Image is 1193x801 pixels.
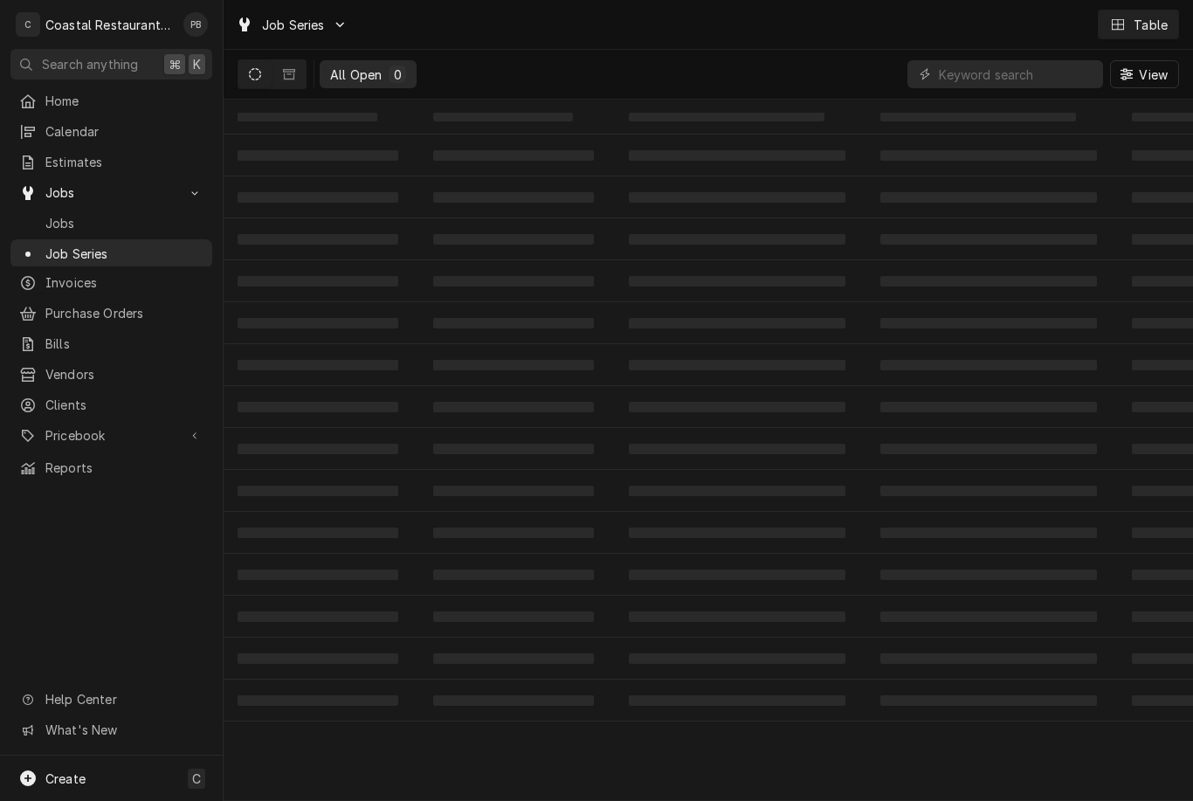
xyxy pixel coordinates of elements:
[192,770,201,788] span: C
[880,276,1097,287] span: ‌
[629,113,824,121] span: ‌
[629,318,845,328] span: ‌
[45,396,203,414] span: Clients
[238,234,398,245] span: ‌
[433,695,594,706] span: ‌
[10,178,212,207] a: Go to Jobs
[10,299,212,328] a: Purchase Orders
[45,365,203,383] span: Vendors
[224,100,1193,801] table: All Open Job Series List Loading
[939,60,1094,88] input: Keyword search
[433,570,594,580] span: ‌
[880,695,1097,706] span: ‌
[238,570,398,580] span: ‌
[433,150,594,161] span: ‌
[183,12,208,37] div: Phill Blush's Avatar
[45,426,177,445] span: Pricebook
[880,570,1097,580] span: ‌
[262,16,325,34] span: Job Series
[238,695,398,706] span: ‌
[880,113,1076,121] span: ‌
[10,685,212,714] a: Go to Help Center
[10,329,212,358] a: Bills
[229,10,355,39] a: Go to Job Series
[16,12,40,37] div: C
[880,150,1097,161] span: ‌
[45,92,203,110] span: Home
[433,653,594,664] span: ‌
[45,153,203,171] span: Estimates
[45,459,203,477] span: Reports
[433,276,594,287] span: ‌
[45,771,86,786] span: Create
[10,209,212,238] a: Jobs
[45,214,203,232] span: Jobs
[629,444,845,454] span: ‌
[45,690,202,708] span: Help Center
[880,444,1097,454] span: ‌
[238,611,398,622] span: ‌
[10,86,212,115] a: Home
[238,486,398,496] span: ‌
[433,611,594,622] span: ‌
[10,239,212,268] a: Job Series
[10,453,212,482] a: Reports
[45,273,203,292] span: Invoices
[392,66,403,84] div: 0
[238,653,398,664] span: ‌
[1135,66,1171,84] span: View
[629,528,845,538] span: ‌
[880,611,1097,622] span: ‌
[10,49,212,79] button: Search anything⌘K
[45,16,174,34] div: Coastal Restaurant Repair
[433,113,573,121] span: ‌
[238,402,398,412] span: ‌
[42,55,138,73] span: Search anything
[433,444,594,454] span: ‌
[433,192,594,203] span: ‌
[238,113,377,121] span: ‌
[880,234,1097,245] span: ‌
[629,570,845,580] span: ‌
[169,55,181,73] span: ⌘
[880,360,1097,370] span: ‌
[629,653,845,664] span: ‌
[880,486,1097,496] span: ‌
[433,528,594,538] span: ‌
[1134,16,1168,34] div: Table
[880,318,1097,328] span: ‌
[629,402,845,412] span: ‌
[433,402,594,412] span: ‌
[10,390,212,419] a: Clients
[45,122,203,141] span: Calendar
[433,360,594,370] span: ‌
[238,318,398,328] span: ‌
[45,245,203,263] span: Job Series
[629,695,845,706] span: ‌
[880,192,1097,203] span: ‌
[10,148,212,176] a: Estimates
[10,360,212,389] a: Vendors
[10,715,212,744] a: Go to What's New
[629,276,845,287] span: ‌
[238,150,398,161] span: ‌
[433,486,594,496] span: ‌
[10,117,212,146] a: Calendar
[238,444,398,454] span: ‌
[1110,60,1179,88] button: View
[45,183,177,202] span: Jobs
[880,528,1097,538] span: ‌
[629,234,845,245] span: ‌
[238,528,398,538] span: ‌
[45,304,203,322] span: Purchase Orders
[433,234,594,245] span: ‌
[629,192,845,203] span: ‌
[45,335,203,353] span: Bills
[45,721,202,739] span: What's New
[10,421,212,450] a: Go to Pricebook
[10,268,212,297] a: Invoices
[880,653,1097,664] span: ‌
[193,55,201,73] span: K
[330,66,382,84] div: All Open
[629,360,845,370] span: ‌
